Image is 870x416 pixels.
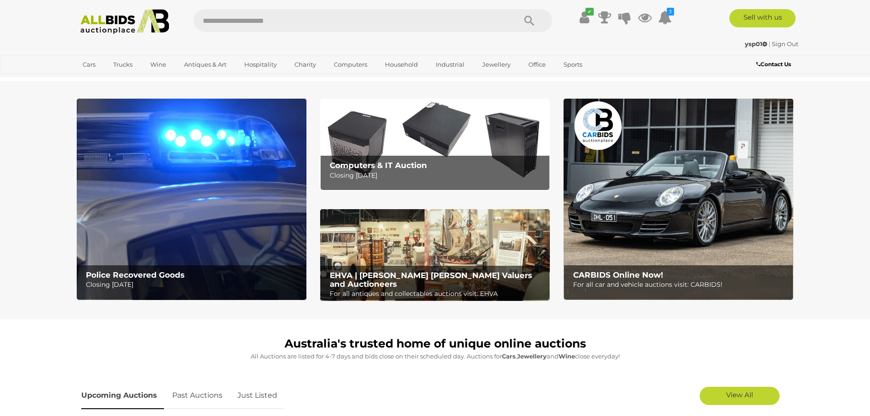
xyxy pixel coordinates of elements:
strong: Cars [502,353,516,360]
span: View All [726,390,753,399]
a: Hospitality [238,57,283,72]
a: 3 [658,9,672,26]
a: EHVA | Evans Hastings Valuers and Auctioneers EHVA | [PERSON_NAME] [PERSON_NAME] Valuers and Auct... [320,209,550,301]
b: Police Recovered Goods [86,270,185,279]
p: Closing [DATE] [86,279,301,290]
a: Cars [77,57,101,72]
b: CARBIDS Online Now! [573,270,663,279]
strong: ysp01 [745,40,767,47]
a: Sports [558,57,588,72]
a: Sell with us [729,9,796,27]
a: ✔ [578,9,591,26]
a: Upcoming Auctions [81,382,164,409]
a: Past Auctions [165,382,229,409]
img: CARBIDS Online Now! [564,99,793,300]
a: Police Recovered Goods Police Recovered Goods Closing [DATE] [77,99,306,300]
i: ✔ [585,8,594,16]
a: Jewellery [476,57,517,72]
a: Industrial [430,57,470,72]
a: Computers [328,57,373,72]
button: Search [506,9,552,32]
strong: Jewellery [517,353,547,360]
a: ysp01 [745,40,769,47]
span: | [769,40,770,47]
p: Closing [DATE] [330,170,545,181]
b: EHVA | [PERSON_NAME] [PERSON_NAME] Valuers and Auctioneers [330,271,532,289]
h1: Australia's trusted home of unique online auctions [81,337,789,350]
b: Computers & IT Auction [330,161,427,170]
p: For all antiques and collectables auctions visit: EHVA [330,288,545,300]
p: For all car and vehicle auctions visit: CARBIDS! [573,279,788,290]
a: Contact Us [756,59,793,69]
i: 3 [667,8,674,16]
a: Trucks [107,57,138,72]
img: Computers & IT Auction [320,99,550,190]
a: [GEOGRAPHIC_DATA] [77,72,153,87]
img: EHVA | Evans Hastings Valuers and Auctioneers [320,209,550,301]
img: Allbids.com.au [75,9,174,34]
a: CARBIDS Online Now! CARBIDS Online Now! For all car and vehicle auctions visit: CARBIDS! [564,99,793,300]
a: Wine [144,57,172,72]
img: Police Recovered Goods [77,99,306,300]
strong: Wine [559,353,575,360]
a: Charity [289,57,322,72]
a: Just Listed [231,382,284,409]
b: Contact Us [756,61,791,68]
a: Sign Out [772,40,798,47]
a: Computers & IT Auction Computers & IT Auction Closing [DATE] [320,99,550,190]
a: View All [700,387,780,405]
a: Household [379,57,424,72]
a: Antiques & Art [178,57,232,72]
a: Office [522,57,552,72]
p: All Auctions are listed for 4-7 days and bids close on their scheduled day. Auctions for , and cl... [81,351,789,362]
